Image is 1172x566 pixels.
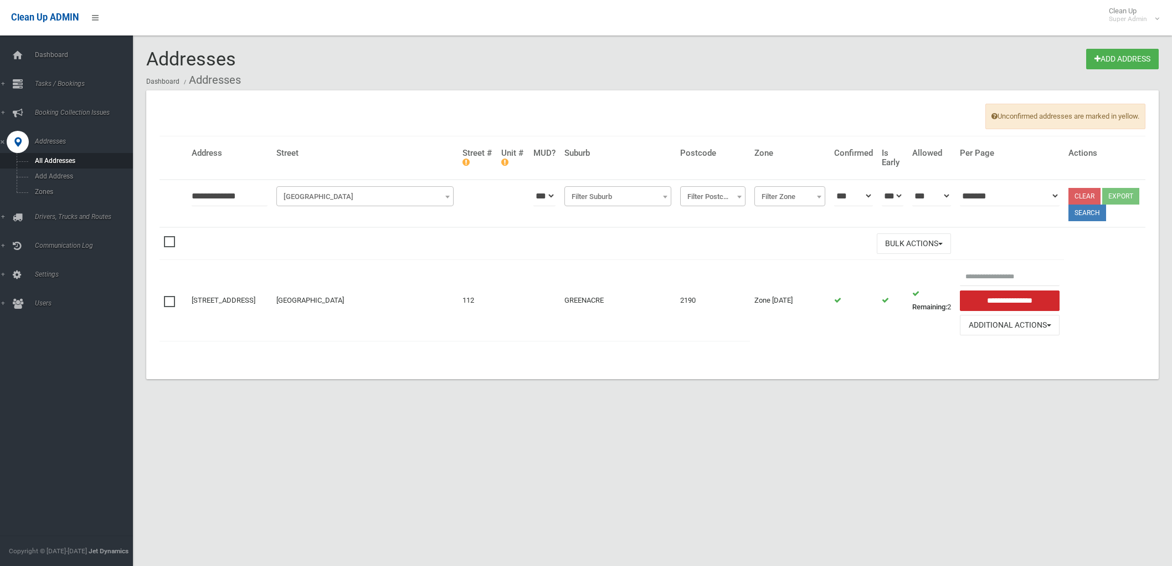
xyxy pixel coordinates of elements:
td: 2190 [676,260,750,341]
td: GREENACRE [560,260,676,341]
span: Addresses [32,137,142,145]
span: Zones [32,188,133,196]
strong: Jet Dynamics [89,547,128,555]
span: Unconfirmed addresses are marked in yellow. [985,104,1145,129]
h4: Confirmed [834,149,873,158]
button: Export [1102,188,1139,205]
span: Clean Up [1103,7,1158,23]
span: Communication Log [32,242,142,249]
h4: Postcode [680,149,746,158]
h4: Unit # [501,149,524,167]
td: [GEOGRAPHIC_DATA] [272,260,458,341]
td: 2 [908,260,955,341]
a: Add Address [1086,49,1159,69]
button: Bulk Actions [877,233,951,254]
h4: Street # [462,149,492,167]
h4: Actions [1068,149,1141,158]
span: Tasks / Bookings [32,80,142,88]
h4: Suburb [564,149,672,158]
button: Additional Actions [960,315,1059,335]
span: Filter Postcode [683,189,743,205]
span: Clean Up ADMIN [11,12,79,23]
span: Filter Street [276,186,454,206]
span: Filter Street [279,189,451,205]
span: Filter Zone [757,189,822,205]
td: Zone [DATE] [750,260,829,341]
h4: Is Early [882,149,904,167]
h4: MUD? [533,149,556,158]
a: Dashboard [146,78,179,85]
a: [STREET_ADDRESS] [192,296,255,304]
span: Add Address [32,172,133,180]
small: Super Admin [1109,15,1147,23]
h4: Allowed [912,149,951,158]
button: Search [1068,205,1106,221]
span: Settings [32,271,142,278]
span: Filter Suburb [564,186,672,206]
h4: Address [192,149,268,158]
span: Users [32,299,142,307]
span: Copyright © [DATE]-[DATE] [9,547,87,555]
strong: Remaining: [912,303,947,311]
h4: Street [276,149,454,158]
span: Dashboard [32,51,142,59]
span: Drivers, Trucks and Routes [32,213,142,221]
li: Addresses [181,70,241,90]
span: Filter Suburb [567,189,669,205]
span: Booking Collection Issues [32,109,142,116]
span: Filter Zone [754,186,825,206]
span: All Addresses [32,157,133,165]
span: Addresses [146,48,236,70]
h4: Zone [754,149,825,158]
a: Clear [1068,188,1101,205]
h4: Per Page [960,149,1059,158]
td: 112 [458,260,497,341]
span: Filter Postcode [680,186,746,206]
